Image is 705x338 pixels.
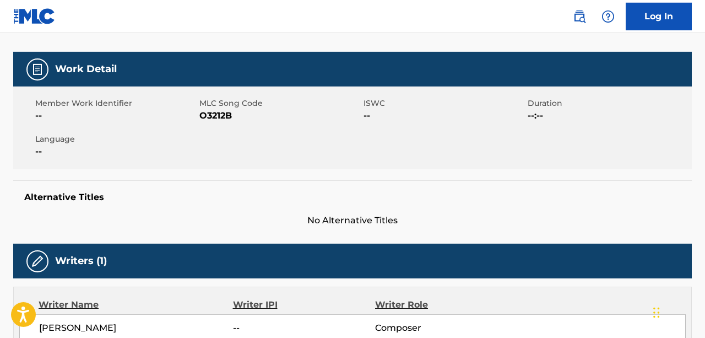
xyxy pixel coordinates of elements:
img: Writers [31,255,44,268]
h5: Alternative Titles [24,192,681,203]
span: -- [364,109,525,122]
div: Help [597,6,619,28]
span: Duration [528,98,689,109]
h5: Writers (1) [55,255,107,267]
iframe: Chat Widget [650,285,705,338]
span: -- [35,109,197,122]
span: ISWC [364,98,525,109]
a: Log In [626,3,692,30]
span: Composer [375,321,505,335]
span: -- [35,145,197,158]
div: Writer Name [39,298,233,312]
div: Writer IPI [233,298,376,312]
span: --:-- [528,109,689,122]
span: MLC Song Code [199,98,361,109]
span: Member Work Identifier [35,98,197,109]
img: Work Detail [31,63,44,76]
span: [PERSON_NAME] [39,321,233,335]
img: MLC Logo [13,8,56,24]
span: -- [233,321,375,335]
div: Drag [653,296,660,329]
img: help [601,10,615,23]
span: No Alternative Titles [13,214,692,227]
h5: Work Detail [55,63,117,76]
div: Writer Role [375,298,505,312]
span: Language [35,133,197,145]
span: O3212B [199,109,361,122]
img: search [573,10,586,23]
a: Public Search [568,6,590,28]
